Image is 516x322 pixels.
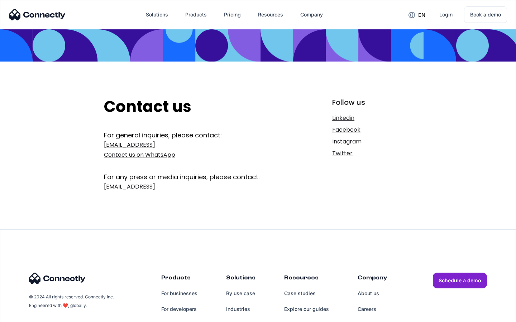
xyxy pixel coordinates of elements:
aside: Language selected: English [7,309,43,319]
div: Resources [284,273,329,286]
a: Facebook [332,125,412,135]
a: For businesses [161,286,197,301]
a: Login [434,6,458,23]
img: Connectly Logo [9,9,66,20]
a: Schedule a demo [433,273,487,288]
div: Products [161,273,197,286]
a: Case studies [284,286,329,301]
a: About us [358,286,387,301]
a: Linkedin [332,113,412,123]
a: [EMAIL_ADDRESS]Contact us on WhatsApp [104,140,286,160]
a: Instagram [332,137,412,147]
a: By use case [226,286,255,301]
div: Pricing [224,10,241,20]
h2: Contact us [104,97,286,116]
a: Pricing [218,6,247,23]
a: [EMAIL_ADDRESS] [104,182,286,192]
div: Login [439,10,453,20]
a: Industries [226,301,255,317]
div: en [418,10,425,20]
a: Careers [358,301,387,317]
a: Explore our guides [284,301,329,317]
a: Twitter [332,148,412,158]
div: Solutions [146,10,168,20]
ul: Language list [14,309,43,319]
div: Resources [258,10,283,20]
div: Company [358,273,387,286]
img: Connectly Logo [29,273,86,284]
a: Book a demo [464,6,507,23]
div: Products [185,10,207,20]
a: For developers [161,301,197,317]
div: Follow us [332,97,412,107]
div: For general inquiries, please contact: [104,131,286,140]
div: Solutions [226,273,255,286]
div: For any press or media inquiries, please contact: [104,162,286,182]
div: © 2024 All rights reserved. Connectly Inc. Engineered with ❤️, globally. [29,293,115,310]
div: Company [300,10,323,20]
